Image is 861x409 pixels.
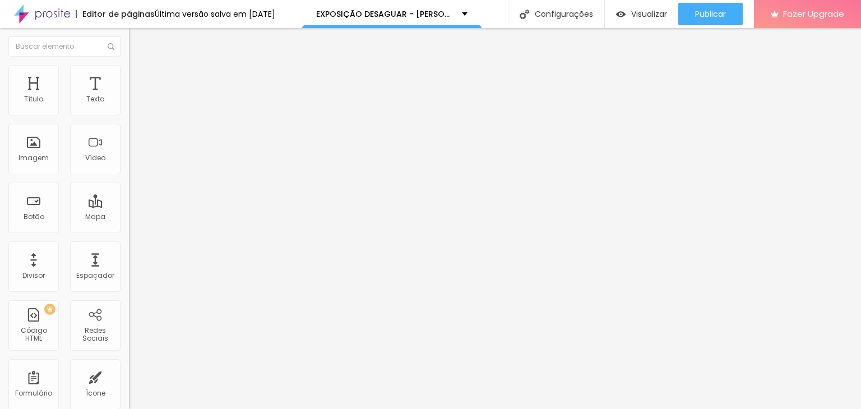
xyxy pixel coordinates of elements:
[108,43,114,50] img: Icone
[155,10,275,18] div: Última versão salva em [DATE]
[24,95,43,103] div: Título
[85,213,105,221] div: Mapa
[8,36,121,57] input: Buscar elemento
[631,10,667,18] span: Visualizar
[783,9,844,18] span: Fazer Upgrade
[18,154,49,162] div: Imagem
[24,213,44,221] div: Botão
[76,272,114,280] div: Espaçador
[15,389,52,397] div: Formulário
[86,95,104,103] div: Texto
[76,10,155,18] div: Editor de páginas
[129,28,861,409] iframe: Editor
[73,327,117,343] div: Redes Sociais
[11,327,55,343] div: Código HTML
[605,3,678,25] button: Visualizar
[86,389,105,397] div: Ícone
[520,10,529,19] img: Icone
[695,10,726,18] span: Publicar
[22,272,45,280] div: Divisor
[316,10,453,18] p: EXPOSIÇÃO DESAGUAR - [PERSON_NAME]
[616,10,626,19] img: view-1.svg
[678,3,743,25] button: Publicar
[85,154,105,162] div: Vídeo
